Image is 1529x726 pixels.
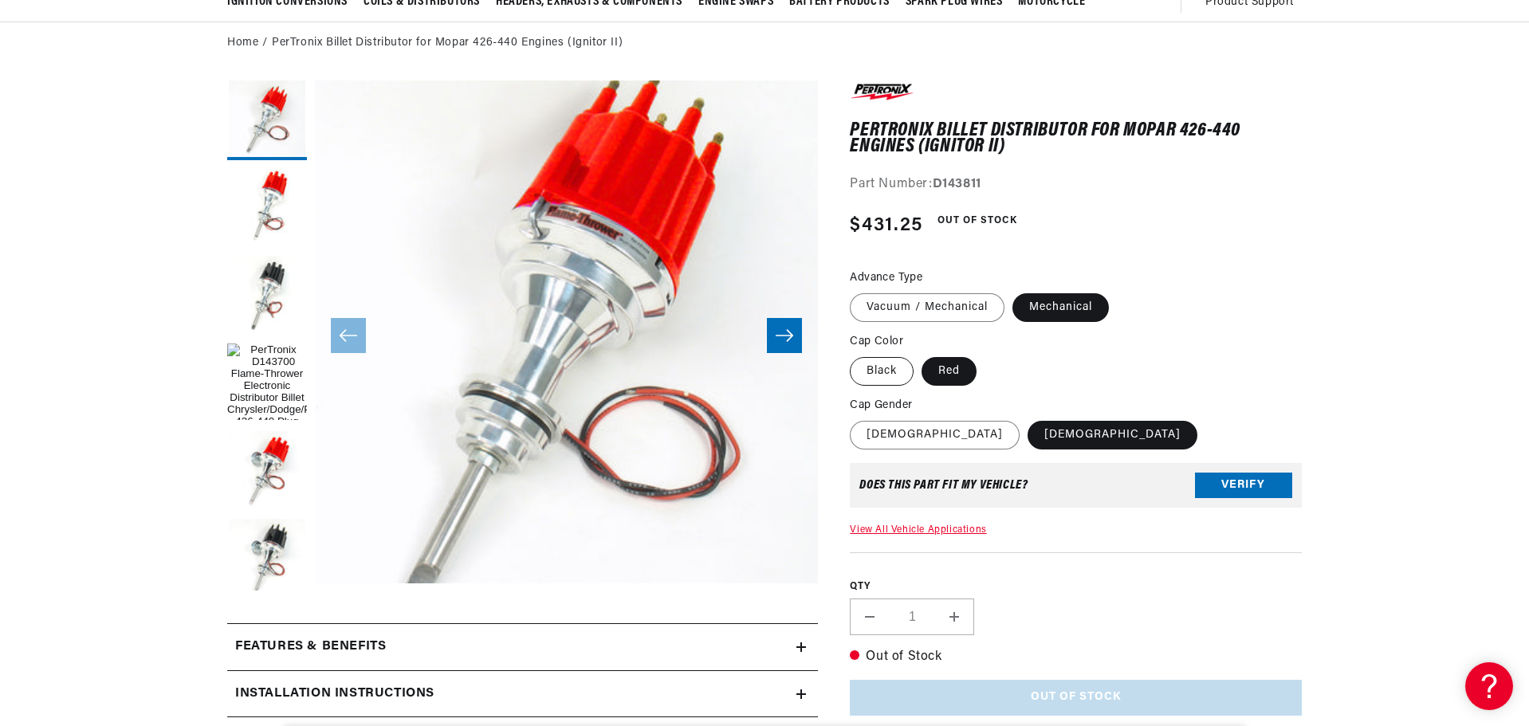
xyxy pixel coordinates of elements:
[227,256,307,336] button: Load image 5 in gallery view
[331,318,366,353] button: Slide left
[227,671,818,717] summary: Installation instructions
[933,178,981,190] strong: D143811
[227,624,818,670] summary: Features & Benefits
[235,637,386,657] h2: Features & Benefits
[1012,293,1109,322] label: Mechanical
[859,479,1028,492] div: Does This part fit My vehicle?
[272,34,623,52] a: PerTronix Billet Distributor for Mopar 426-440 Engines (Ignitor II)
[922,357,977,386] label: Red
[850,580,1302,594] label: QTY
[227,80,307,160] button: Load image 8 in gallery view
[235,684,434,704] h2: Installation instructions
[767,318,802,353] button: Slide right
[850,647,1302,668] p: Out of Stock
[850,293,1004,322] label: Vacuum / Mechanical
[850,525,986,535] a: View All Vehicle Applications
[850,357,914,386] label: Black
[850,333,905,350] legend: Cap Color
[929,211,1026,231] span: Out of Stock
[850,397,914,414] legend: Cap Gender
[850,421,1020,449] label: [DEMOGRAPHIC_DATA]
[850,123,1302,155] h1: PerTronix Billet Distributor for Mopar 426-440 Engines (Ignitor II)
[227,80,818,591] media-gallery: Gallery Viewer
[1195,473,1292,498] button: Verify
[850,175,1302,195] div: Part Number:
[227,343,307,423] button: Load image 1 in gallery view
[227,34,1302,52] nav: breadcrumbs
[227,168,307,248] button: Load image 6 in gallery view
[850,269,924,286] legend: Advance Type
[850,211,922,240] span: $431.25
[227,431,307,511] button: Load image 2 in gallery view
[227,519,307,598] button: Load image 3 in gallery view
[227,34,258,52] a: Home
[1028,421,1197,449] label: [DEMOGRAPHIC_DATA]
